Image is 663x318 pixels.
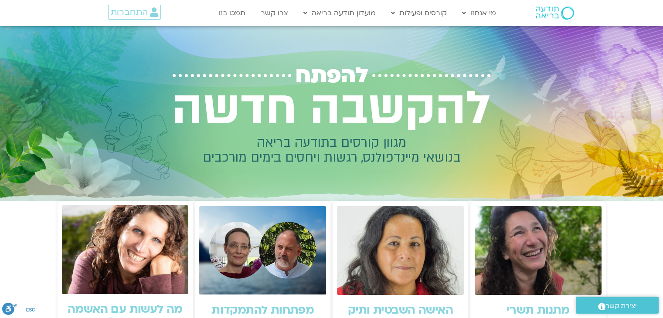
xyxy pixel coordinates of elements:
[256,5,292,21] a: צרו קשר
[387,5,451,21] a: קורסים ופעילות
[161,82,503,135] h2: להקשבה חדשה
[605,300,637,312] span: יצירת קשר
[111,7,148,17] span: התחברות
[576,297,659,314] a: יצירת קשר
[161,135,503,165] h2: מגוון קורסים בתודעה בריאה בנושאי מיינדפולנס, רגשות ויחסים בימים מורכבים
[214,5,250,21] a: תמכו בנו
[299,5,380,21] a: מועדון תודעה בריאה
[536,7,574,20] img: תודעה בריאה
[108,5,161,20] a: התחברות
[296,63,368,88] span: להפתח
[507,302,570,318] a: מתנות תשרי
[458,5,500,21] a: מי אנחנו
